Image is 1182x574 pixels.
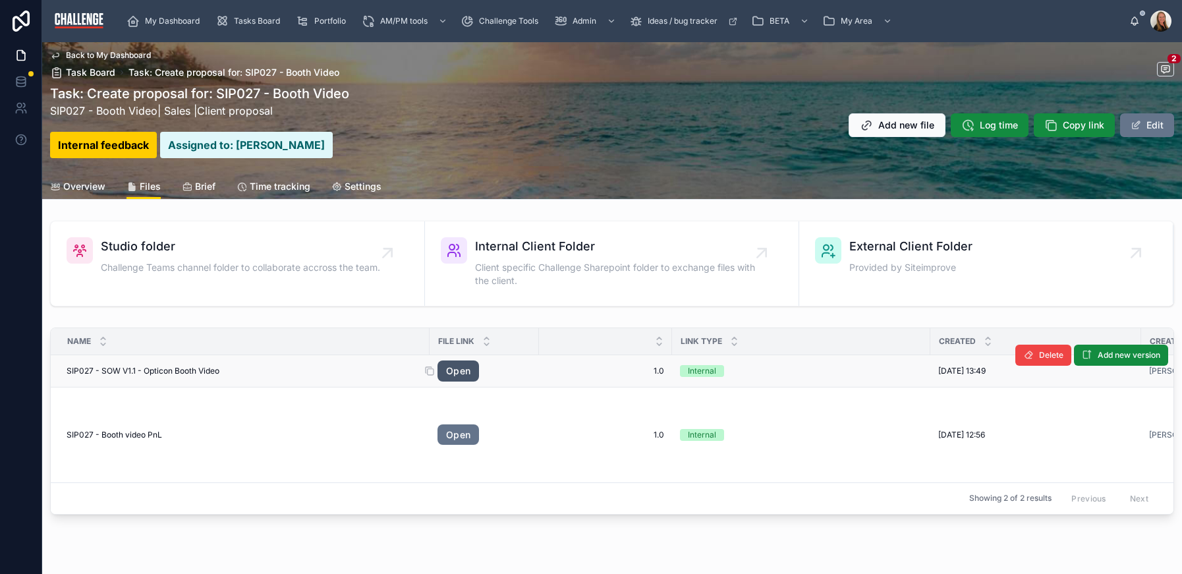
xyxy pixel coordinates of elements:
[648,16,718,26] span: Ideas / bug tracker
[770,16,789,26] span: BETA
[292,9,355,33] a: Portfolio
[799,221,1173,306] a: External Client FolderProvided by Siteimprove
[50,84,349,103] h1: Task: Create proposal for: SIP027 - Booth Video
[63,180,105,193] span: Overview
[878,119,934,132] span: Add new file
[67,336,91,347] span: Name
[1034,113,1115,137] button: Copy link
[625,9,745,33] a: Ideas / bug tracker
[747,9,816,33] a: BETA
[438,336,474,347] span: File link
[980,119,1018,132] span: Log time
[101,237,380,256] span: Studio folder
[358,9,454,33] a: AM/PM tools
[938,366,986,376] span: [DATE] 13:49
[849,261,972,274] span: Provided by Siteimprove
[938,430,985,440] span: [DATE] 12:56
[969,493,1052,503] span: Showing 2 of 2 results
[50,104,157,117] a: SIP027 - Booth Video
[437,360,479,382] a: Open
[688,365,716,377] div: Internal
[841,16,872,26] span: My Area
[1098,350,1160,360] span: Add new version
[849,237,972,256] span: External Client Folder
[688,429,716,441] div: Internal
[457,9,548,33] a: Challenge Tools
[250,180,310,193] span: Time tracking
[547,366,664,376] span: 1.0
[127,175,161,200] a: Files
[101,261,380,274] span: Challenge Teams channel folder to collaborate accross the team.
[51,221,425,306] a: Studio folderChallenge Teams channel folder to collaborate accross the team.
[573,16,596,26] span: Admin
[1120,113,1174,137] button: Edit
[197,104,273,117] a: Client proposal
[67,430,162,440] span: SIP027 - Booth video PnL
[547,430,664,440] span: 1.0
[53,11,105,32] img: App logo
[67,366,219,376] span: SIP027 - SOW V1.1 - Opticon Booth Video
[849,113,945,137] button: Add new file
[1074,345,1168,366] button: Add new version
[128,66,339,79] a: Task: Create proposal for: SIP027 - Booth Video
[314,16,346,26] span: Portfolio
[50,50,151,61] a: Back to My Dashboard
[681,336,722,347] span: Link type
[479,16,538,26] span: Challenge Tools
[951,113,1028,137] button: Log time
[234,16,280,26] span: Tasks Board
[1157,62,1174,78] button: 2
[425,221,799,306] a: Internal Client FolderClient specific Challenge Sharepoint folder to exchange files with the client.
[50,132,157,158] mark: Internal feedback
[1015,345,1071,366] button: Delete
[818,9,899,33] a: My Area
[50,103,349,119] p: | Sales |
[1039,350,1063,360] span: Delete
[195,180,215,193] span: Brief
[380,16,428,26] span: AM/PM tools
[475,261,762,287] span: Client specific Challenge Sharepoint folder to exchange files with the client.
[66,66,115,79] span: Task Board
[66,50,151,61] span: Back to My Dashboard
[123,9,209,33] a: My Dashboard
[437,424,479,445] a: Open
[50,66,115,79] a: Task Board
[116,7,1129,36] div: scrollable content
[50,175,105,201] a: Overview
[145,16,200,26] span: My Dashboard
[1063,119,1104,132] span: Copy link
[331,175,381,201] a: Settings
[550,9,623,33] a: Admin
[475,237,762,256] span: Internal Client Folder
[182,175,215,201] a: Brief
[211,9,289,33] a: Tasks Board
[1168,54,1181,63] span: 2
[160,132,333,158] mark: Assigned to: [PERSON_NAME]
[237,175,310,201] a: Time tracking
[345,180,381,193] span: Settings
[939,336,976,347] span: Created
[140,180,161,193] span: Files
